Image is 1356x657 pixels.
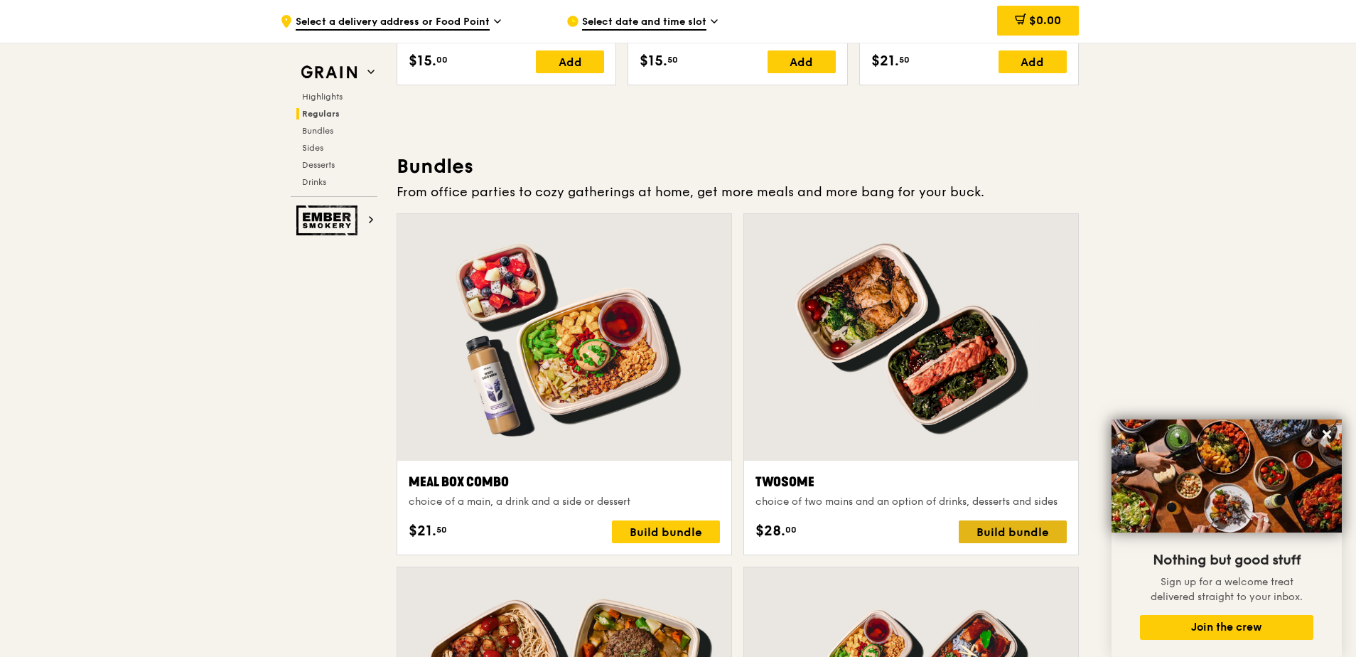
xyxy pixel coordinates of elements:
button: Join the crew [1140,615,1313,640]
img: Ember Smokery web logo [296,205,362,235]
img: DSC07876-Edit02-Large.jpeg [1112,420,1342,533]
span: $21. [871,50,899,72]
span: $28. [755,520,785,542]
h3: Bundles [397,154,1079,179]
span: 50 [667,54,678,65]
span: 00 [785,524,797,535]
span: Sign up for a welcome treat delivered straight to your inbox. [1151,576,1303,603]
span: Nothing but good stuff [1153,552,1301,569]
div: Meal Box Combo [409,472,720,492]
span: Regulars [302,109,340,119]
span: $21. [409,520,436,542]
span: Highlights [302,92,343,102]
span: Desserts [302,160,335,170]
div: Build bundle [959,520,1067,543]
img: Grain web logo [296,60,362,85]
span: Bundles [302,126,333,136]
div: From office parties to cozy gatherings at home, get more meals and more bang for your buck. [397,182,1079,202]
div: Add [768,50,836,73]
span: Select a delivery address or Food Point [296,15,490,31]
span: $15. [640,50,667,72]
div: Build bundle [612,520,720,543]
span: $0.00 [1029,14,1061,27]
span: 50 [899,54,910,65]
span: $15. [409,50,436,72]
button: Close [1315,423,1338,446]
span: 00 [436,54,448,65]
span: Drinks [302,177,326,187]
div: Add [999,50,1067,73]
div: choice of two mains and an option of drinks, desserts and sides [755,495,1067,509]
div: Add [536,50,604,73]
div: Twosome [755,472,1067,492]
span: Select date and time slot [582,15,706,31]
span: Sides [302,143,323,153]
span: 50 [436,524,447,535]
div: choice of a main, a drink and a side or dessert [409,495,720,509]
